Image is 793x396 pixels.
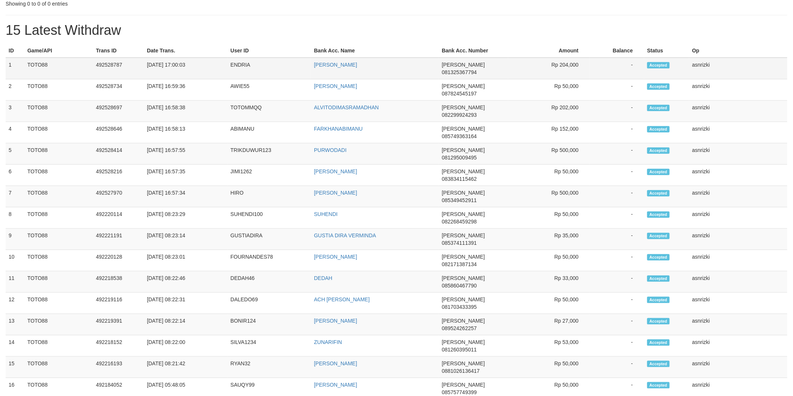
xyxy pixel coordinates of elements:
td: asnrizki [689,271,787,293]
td: Rp 50,000 [508,207,590,229]
td: 492528697 [93,101,144,122]
td: 9 [6,229,24,250]
span: Copy 087824545197 to clipboard [442,91,477,97]
td: Rp 50,000 [508,357,590,378]
span: Accepted [647,190,670,197]
span: Copy 083834115462 to clipboard [442,176,477,182]
td: asnrizki [689,122,787,143]
td: 492221191 [93,229,144,250]
td: - [590,58,644,79]
span: [PERSON_NAME] [442,168,485,174]
th: Trans ID [93,44,144,58]
td: 15 [6,357,24,378]
td: - [590,186,644,207]
span: Accepted [647,105,670,111]
td: AWIE55 [227,79,311,101]
a: PURWODADI [314,147,347,153]
td: TRIKDUWUR123 [227,143,311,165]
a: [PERSON_NAME] [314,83,357,89]
span: Copy 081260395011 to clipboard [442,347,477,353]
td: [DATE] 16:57:55 [144,143,227,165]
td: - [590,101,644,122]
td: DEDAH46 [227,271,311,293]
th: Date Trans. [144,44,227,58]
td: [DATE] 08:23:01 [144,250,227,271]
a: ZUNARIFIN [314,339,342,345]
td: asnrizki [689,143,787,165]
a: SUHENDI [314,211,338,217]
span: [PERSON_NAME] [442,211,485,217]
th: Bank Acc. Number [439,44,508,58]
span: Accepted [647,339,670,346]
span: [PERSON_NAME] [442,147,485,153]
td: [DATE] 08:22:31 [144,293,227,314]
span: [PERSON_NAME] [442,126,485,132]
span: [PERSON_NAME] [442,232,485,238]
td: 492528734 [93,79,144,101]
span: Accepted [647,147,670,154]
td: 492220128 [93,250,144,271]
td: GUSTIADIRA [227,229,311,250]
a: [PERSON_NAME] [314,360,357,366]
td: TOTO88 [24,314,93,335]
a: [PERSON_NAME] [314,254,357,260]
td: [DATE] 08:22:00 [144,335,227,357]
td: JIMI1262 [227,165,311,186]
td: Rp 204,000 [508,58,590,79]
td: TOTO88 [24,165,93,186]
td: Rp 152,000 [508,122,590,143]
td: [DATE] 16:57:34 [144,186,227,207]
td: asnrizki [689,101,787,122]
td: [DATE] 16:59:36 [144,79,227,101]
span: Copy 085757749399 to clipboard [442,389,477,395]
td: FOURNANDES78 [227,250,311,271]
td: TOTO88 [24,271,93,293]
td: TOTO88 [24,207,93,229]
td: 4 [6,122,24,143]
td: asnrizki [689,186,787,207]
a: [PERSON_NAME] [314,190,357,196]
td: - [590,143,644,165]
span: Accepted [647,83,670,90]
span: Copy 081295009495 to clipboard [442,155,477,161]
span: [PERSON_NAME] [442,104,485,110]
td: 492220114 [93,207,144,229]
td: - [590,335,644,357]
td: SILVA1234 [227,335,311,357]
td: TOTO88 [24,293,93,314]
span: Copy 085374111391 to clipboard [442,240,477,246]
th: Game/API [24,44,93,58]
a: GUSTIA DIRA VERMINDA [314,232,376,238]
td: 492216193 [93,357,144,378]
td: - [590,79,644,101]
td: asnrizki [689,207,787,229]
td: ABIMANU [227,122,311,143]
span: [PERSON_NAME] [442,254,485,260]
td: 492528414 [93,143,144,165]
span: [PERSON_NAME] [442,318,485,324]
td: 14 [6,335,24,357]
span: Copy 081325367794 to clipboard [442,69,477,75]
td: Rp 50,000 [508,293,590,314]
td: ENDRIA [227,58,311,79]
td: Rp 35,000 [508,229,590,250]
td: 492528787 [93,58,144,79]
span: Accepted [647,382,670,389]
a: ACH [PERSON_NAME] [314,296,370,302]
span: Accepted [647,169,670,175]
span: Copy 085749363164 to clipboard [442,133,477,139]
td: 492218152 [93,335,144,357]
td: TOTO88 [24,357,93,378]
td: asnrizki [689,79,787,101]
td: TOTO88 [24,143,93,165]
td: [DATE] 16:57:35 [144,165,227,186]
h1: 15 Latest Withdraw [6,23,787,38]
span: Accepted [647,254,670,261]
td: TOTO88 [24,186,93,207]
span: [PERSON_NAME] [442,382,485,388]
th: User ID [227,44,311,58]
td: BONIR124 [227,314,311,335]
a: [PERSON_NAME] [314,382,357,388]
td: - [590,357,644,378]
td: - [590,165,644,186]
